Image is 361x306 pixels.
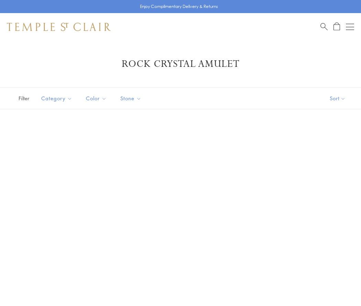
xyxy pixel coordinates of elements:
[17,58,344,70] h1: Rock Crystal Amulet
[36,91,77,106] button: Category
[38,94,77,103] span: Category
[140,3,218,10] p: Enjoy Complimentary Delivery & Returns
[115,91,146,106] button: Stone
[333,22,340,31] a: Open Shopping Bag
[320,22,328,31] a: Search
[117,94,146,103] span: Stone
[7,23,111,31] img: Temple St. Clair
[83,94,112,103] span: Color
[346,23,354,31] button: Open navigation
[314,88,361,109] button: Show sort by
[81,91,112,106] button: Color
